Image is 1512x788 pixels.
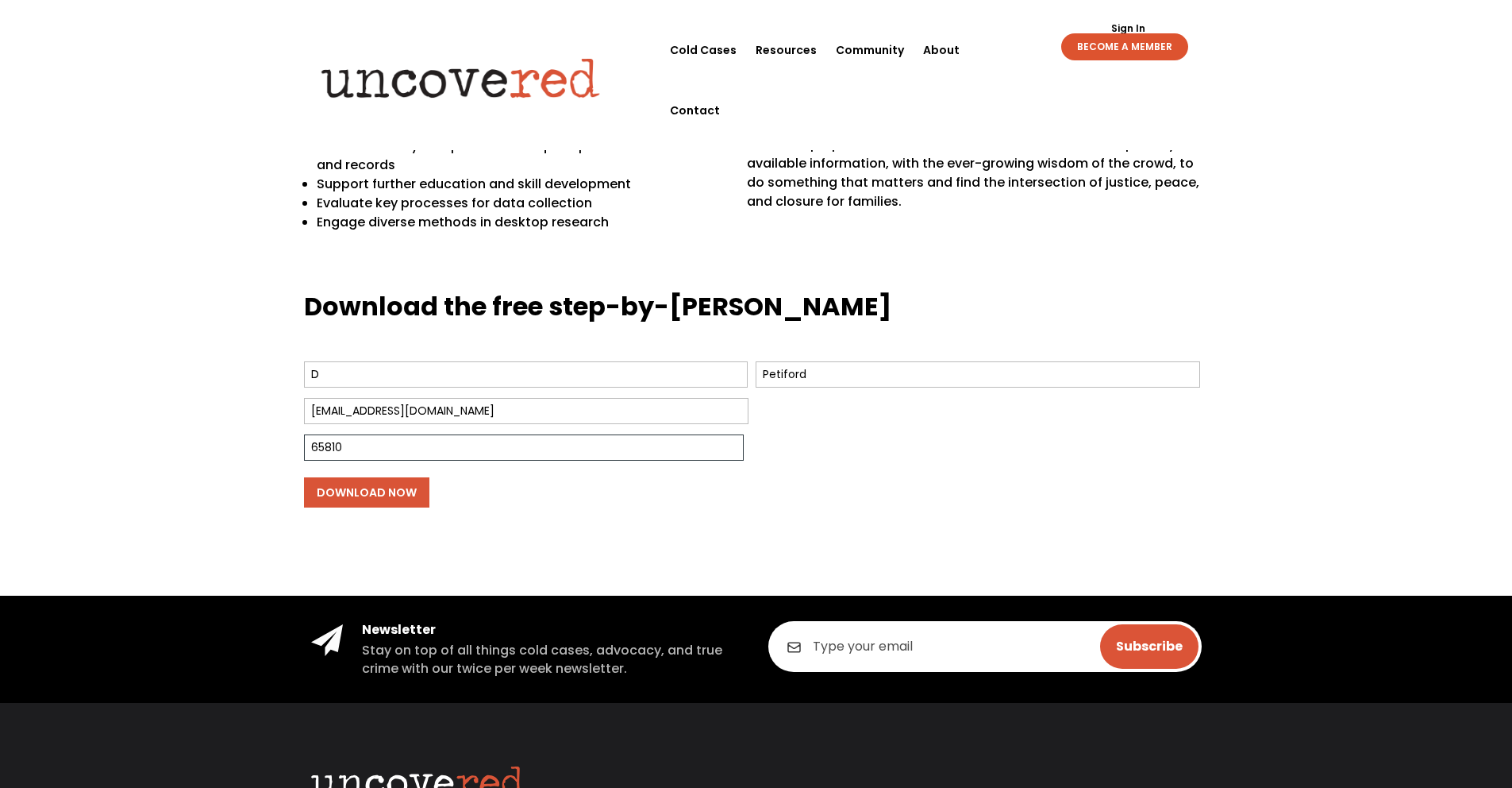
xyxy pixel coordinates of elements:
a: Contact [670,80,720,141]
h4: Newsletter [362,621,744,639]
a: Resources [756,20,817,80]
input: Zip Code [304,435,744,461]
a: About [923,20,960,80]
a: Cold Cases [670,20,737,80]
p: Understand key components to request public information and records [317,137,725,175]
p: Support further education and skill development [317,175,725,194]
a: Sign In [1102,24,1154,33]
input: Email [304,398,748,424]
input: Last Name [756,361,1200,388]
p: Evaluate key processes for data collection [317,194,725,213]
input: Type your email [768,621,1202,672]
a: Community [836,20,904,80]
input: First Name [304,361,748,388]
a: BECOME A MEMBER [1061,33,1188,60]
p: Engage diverse methods in desktop research [317,213,725,232]
input: Subscribe [1100,624,1198,669]
span: The guide also comes with workspace so you can map out your next case and prepare for the launch ... [747,116,1199,211]
img: Uncovered logo [308,47,614,109]
input: Download Now [304,477,429,508]
h3: Download the free step-by-[PERSON_NAME] [304,289,1209,333]
h5: Stay on top of all things cold cases, advocacy, and true crime with our twice per week newsletter. [362,642,744,678]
